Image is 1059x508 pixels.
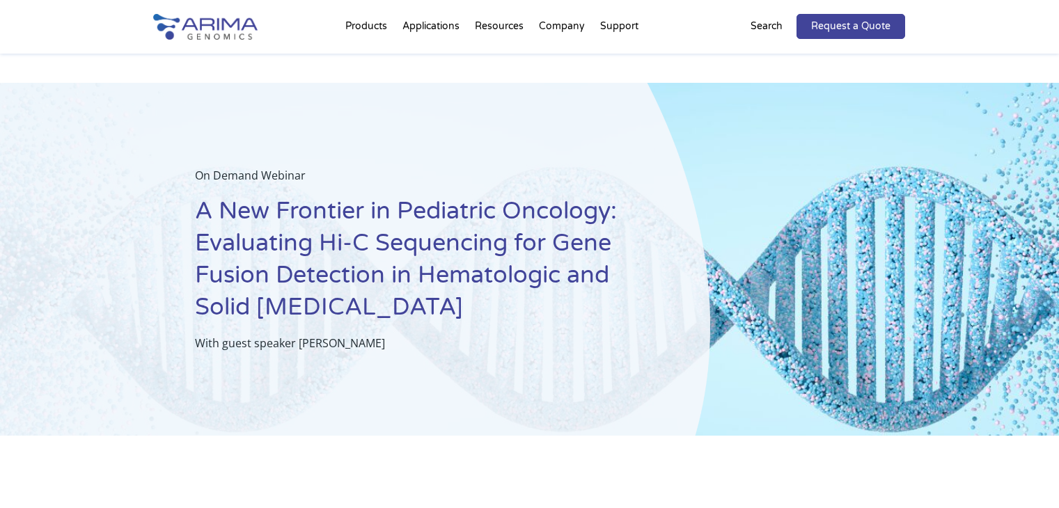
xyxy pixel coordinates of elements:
h1: A New Frontier in Pediatric Oncology: Evaluating Hi-C Sequencing for Gene Fusion Detection in Hem... [195,196,641,334]
a: Request a Quote [797,14,905,39]
img: Arima-Genomics-logo [153,14,258,40]
p: On Demand Webinar [195,166,641,196]
p: Search [751,17,783,35]
p: With guest speaker [PERSON_NAME] [195,334,641,352]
